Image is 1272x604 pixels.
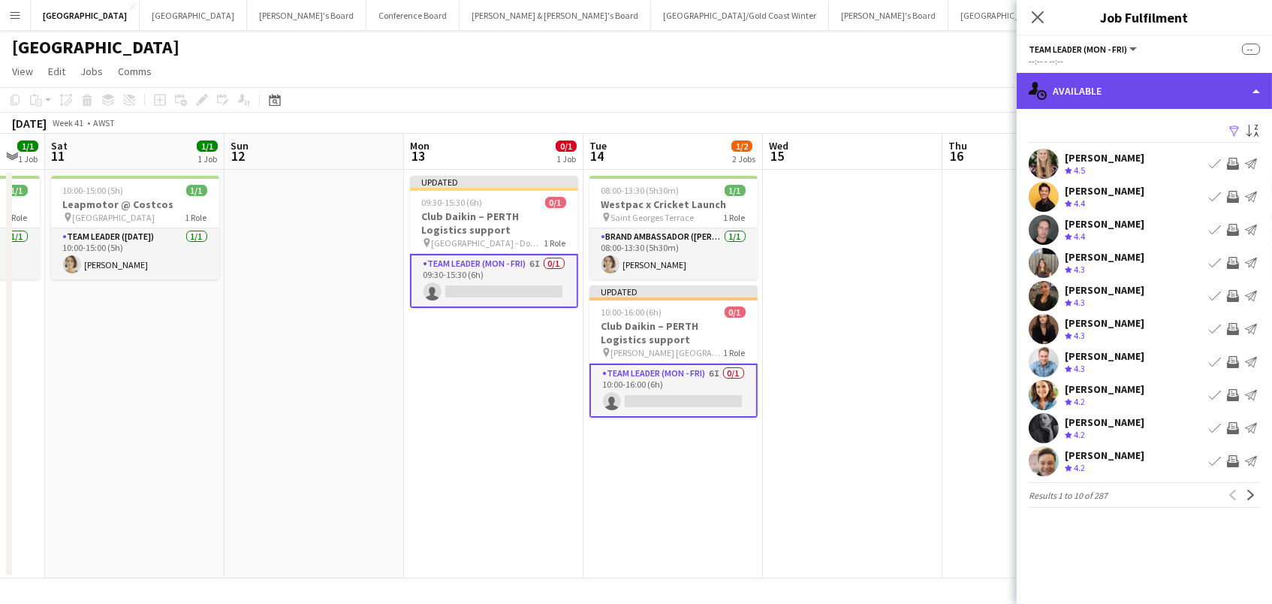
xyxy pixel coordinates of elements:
[1017,8,1272,27] h3: Job Fulfilment
[74,62,109,81] a: Jobs
[1074,462,1085,473] span: 4.2
[651,1,829,30] button: [GEOGRAPHIC_DATA]/Gold Coast Winter
[112,62,158,81] a: Comms
[1065,316,1144,330] div: [PERSON_NAME]
[725,185,746,196] span: 1/1
[1029,56,1260,67] div: --:-- - --:--
[724,347,746,358] span: 1 Role
[197,140,218,152] span: 1/1
[1065,250,1144,264] div: [PERSON_NAME]
[1029,490,1108,501] span: Results 1 to 10 of 287
[6,62,39,81] a: View
[432,237,544,249] span: [GEOGRAPHIC_DATA] - Domestic Arrivals
[589,285,758,297] div: Updated
[1074,396,1085,407] span: 4.2
[589,139,607,153] span: Tue
[410,210,578,237] h3: Club Daikin – PERTH Logistics support
[80,65,103,78] span: Jobs
[18,153,38,165] div: 1 Job
[589,364,758,418] app-card-role: Team Leader (Mon - Fri)6I0/110:00-16:00 (6h)
[93,117,115,128] div: AWST
[556,153,576,165] div: 1 Job
[1065,283,1144,297] div: [PERSON_NAME]
[1065,151,1144,165] div: [PERSON_NAME]
[1065,382,1144,396] div: [PERSON_NAME]
[51,228,219,279] app-card-role: Team Leader ([DATE])1/110:00-15:00 (5h)[PERSON_NAME]
[31,1,140,30] button: [GEOGRAPHIC_DATA]
[12,36,179,59] h1: [GEOGRAPHIC_DATA]
[49,147,68,165] span: 11
[589,176,758,279] app-job-card: 08:00-13:30 (5h30m)1/1Westpac x Cricket Launch Saint Georges Terrace1 RoleBrand Ambassador ([PERS...
[7,185,28,196] span: 1/1
[1017,73,1272,109] div: Available
[1074,297,1085,308] span: 4.3
[231,139,249,153] span: Sun
[769,139,788,153] span: Wed
[1065,184,1144,198] div: [PERSON_NAME]
[946,147,967,165] span: 16
[611,212,695,223] span: Saint Georges Terrace
[185,212,207,223] span: 1 Role
[601,185,680,196] span: 08:00-13:30 (5h30m)
[410,254,578,308] app-card-role: Team Leader (Mon - Fri)6I0/109:30-15:30 (6h)
[1074,264,1085,275] span: 4.3
[247,1,366,30] button: [PERSON_NAME]'s Board
[589,285,758,418] app-job-card: Updated10:00-16:00 (6h)0/1Club Daikin – PERTH Logistics support [PERSON_NAME] [GEOGRAPHIC_DATA]1 ...
[589,319,758,346] h3: Club Daikin – PERTH Logistics support
[1074,198,1085,209] span: 4.4
[408,147,430,165] span: 13
[544,237,566,249] span: 1 Role
[51,176,219,279] app-job-card: 10:00-15:00 (5h)1/1Leapmotor @ Costcos [GEOGRAPHIC_DATA]1 RoleTeam Leader ([DATE])1/110:00-15:00 ...
[1242,44,1260,55] span: --
[767,147,788,165] span: 15
[545,197,566,208] span: 0/1
[73,212,155,223] span: [GEOGRAPHIC_DATA]
[1074,231,1085,242] span: 4.4
[12,65,33,78] span: View
[50,117,87,128] span: Week 41
[1074,165,1085,176] span: 4.5
[410,176,578,188] div: Updated
[410,139,430,153] span: Mon
[1065,415,1144,429] div: [PERSON_NAME]
[1065,217,1144,231] div: [PERSON_NAME]
[556,140,577,152] span: 0/1
[366,1,460,30] button: Conference Board
[410,176,578,308] app-job-card: Updated09:30-15:30 (6h)0/1Club Daikin – PERTH Logistics support [GEOGRAPHIC_DATA] - Domestic Arri...
[51,198,219,211] h3: Leapmotor @ Costcos
[1074,363,1085,374] span: 4.3
[611,347,724,358] span: [PERSON_NAME] [GEOGRAPHIC_DATA]
[948,139,967,153] span: Thu
[1065,448,1144,462] div: [PERSON_NAME]
[186,185,207,196] span: 1/1
[6,212,28,223] span: 1 Role
[587,147,607,165] span: 14
[42,62,71,81] a: Edit
[460,1,651,30] button: [PERSON_NAME] & [PERSON_NAME]'s Board
[12,116,47,131] div: [DATE]
[1074,330,1085,341] span: 4.3
[63,185,124,196] span: 10:00-15:00 (5h)
[48,65,65,78] span: Edit
[228,147,249,165] span: 12
[948,1,1141,30] button: [GEOGRAPHIC_DATA]/[GEOGRAPHIC_DATA]
[51,139,68,153] span: Sat
[140,1,247,30] button: [GEOGRAPHIC_DATA]
[1065,349,1144,363] div: [PERSON_NAME]
[725,307,746,318] span: 0/1
[589,198,758,211] h3: Westpac x Cricket Launch
[589,228,758,279] app-card-role: Brand Ambassador ([PERSON_NAME])1/108:00-13:30 (5h30m)[PERSON_NAME]
[829,1,948,30] button: [PERSON_NAME]'s Board
[731,140,752,152] span: 1/2
[422,197,483,208] span: 09:30-15:30 (6h)
[118,65,152,78] span: Comms
[1029,44,1127,55] span: Team Leader (Mon - Fri)
[601,307,662,318] span: 10:00-16:00 (6h)
[724,212,746,223] span: 1 Role
[1029,44,1139,55] button: Team Leader (Mon - Fri)
[197,153,217,165] div: 1 Job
